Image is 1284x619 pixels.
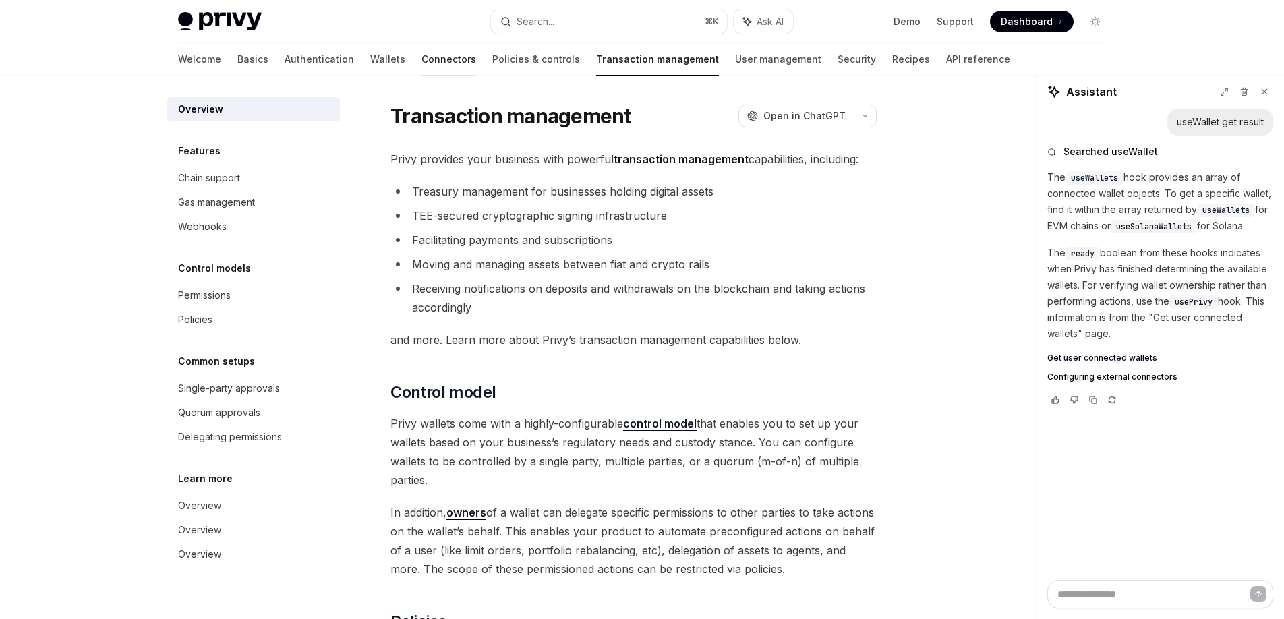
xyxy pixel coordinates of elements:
div: Search... [517,13,554,30]
span: In addition, of a wallet can delegate specific permissions to other parties to take actions on th... [390,503,877,579]
a: Policies & controls [492,43,580,76]
span: usePrivy [1175,297,1213,307]
span: Dashboard [1001,15,1053,28]
li: Moving and managing assets between fiat and crypto rails [390,255,877,274]
div: Chain support [178,170,240,186]
a: Basics [237,43,268,76]
h5: Features [178,143,221,159]
a: Overview [167,518,340,542]
a: Gas management [167,190,340,214]
a: Policies [167,307,340,332]
li: TEE-secured cryptographic signing infrastructure [390,206,877,225]
a: Single-party approvals [167,376,340,401]
a: Support [937,15,974,28]
a: Dashboard [990,11,1074,32]
span: ready [1071,248,1095,259]
span: useSolanaWallets [1116,221,1192,232]
a: Configuring external connectors [1047,372,1273,382]
a: Permissions [167,283,340,307]
span: Get user connected wallets [1047,353,1157,363]
p: The boolean from these hooks indicates when Privy has finished determining the available wallets.... [1047,245,1273,342]
a: Transaction management [596,43,719,76]
div: Policies [178,312,212,328]
span: ⌘ K [705,16,719,27]
a: Chain support [167,166,340,190]
a: Authentication [285,43,354,76]
a: owners [446,506,486,520]
div: Delegating permissions [178,429,282,445]
a: control model [623,417,697,431]
button: Send message [1250,586,1266,602]
div: Overview [178,522,221,538]
a: Wallets [370,43,405,76]
a: Overview [167,542,340,566]
div: Gas management [178,194,255,210]
h5: Common setups [178,353,255,370]
div: Single-party approvals [178,380,280,396]
button: Search...⌘K [491,9,727,34]
h5: Learn more [178,471,233,487]
li: Treasury management for businesses holding digital assets [390,182,877,201]
span: Privy provides your business with powerful capabilities, including: [390,150,877,169]
span: Open in ChatGPT [763,109,846,123]
button: Searched useWallet [1047,145,1273,158]
li: Receiving notifications on deposits and withdrawals on the blockchain and taking actions accordingly [390,279,877,317]
span: useWallets [1202,205,1250,216]
p: The hook provides an array of connected wallet objects. To get a specific wallet, find it within ... [1047,169,1273,234]
span: Privy wallets come with a highly-configurable that enables you to set up your wallets based on yo... [390,414,877,490]
a: Recipes [892,43,930,76]
span: Ask AI [757,15,784,28]
a: Quorum approvals [167,401,340,425]
img: light logo [178,12,262,31]
a: Overview [167,494,340,518]
button: Ask AI [734,9,793,34]
li: Facilitating payments and subscriptions [390,231,877,249]
a: Get user connected wallets [1047,353,1273,363]
div: Quorum approvals [178,405,260,421]
a: Security [838,43,876,76]
strong: control model [623,417,697,430]
a: API reference [946,43,1010,76]
a: Webhooks [167,214,340,239]
span: Configuring external connectors [1047,372,1177,382]
div: Webhooks [178,218,227,235]
a: Connectors [421,43,476,76]
span: Searched useWallet [1063,145,1158,158]
button: Toggle dark mode [1084,11,1106,32]
span: and more. Learn more about Privy’s transaction management capabilities below. [390,330,877,349]
h1: Transaction management [390,104,631,128]
div: useWallet get result [1177,115,1264,129]
span: Assistant [1066,84,1117,100]
a: Overview [167,97,340,121]
h5: Control models [178,260,251,276]
a: Delegating permissions [167,425,340,449]
div: Overview [178,101,223,117]
span: useWallets [1071,173,1118,183]
div: Permissions [178,287,231,303]
a: User management [735,43,821,76]
strong: transaction management [614,152,749,166]
a: Welcome [178,43,221,76]
div: Overview [178,546,221,562]
div: Overview [178,498,221,514]
a: Demo [894,15,921,28]
span: Control model [390,382,496,403]
button: Open in ChatGPT [738,105,854,127]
